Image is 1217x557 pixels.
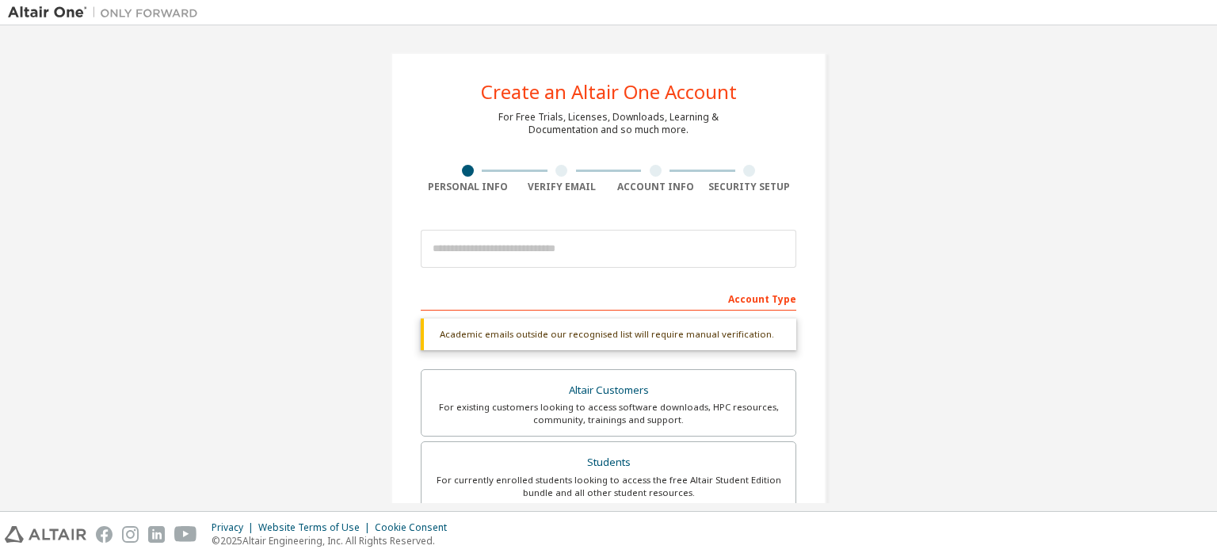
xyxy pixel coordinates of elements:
div: Security Setup [703,181,797,193]
div: For existing customers looking to access software downloads, HPC resources, community, trainings ... [431,401,786,426]
p: © 2025 Altair Engineering, Inc. All Rights Reserved. [212,534,456,547]
div: For Free Trials, Licenses, Downloads, Learning & Documentation and so much more. [498,111,719,136]
div: Altair Customers [431,380,786,402]
div: For currently enrolled students looking to access the free Altair Student Edition bundle and all ... [431,474,786,499]
img: linkedin.svg [148,526,165,543]
div: Website Terms of Use [258,521,375,534]
img: instagram.svg [122,526,139,543]
img: Altair One [8,5,206,21]
div: Cookie Consent [375,521,456,534]
img: youtube.svg [174,526,197,543]
div: Create an Altair One Account [481,82,737,101]
div: Account Type [421,285,796,311]
div: Privacy [212,521,258,534]
div: Account Info [608,181,703,193]
img: facebook.svg [96,526,113,543]
div: Students [431,452,786,474]
div: Personal Info [421,181,515,193]
div: Verify Email [515,181,609,193]
div: Academic emails outside our recognised list will require manual verification. [421,319,796,350]
img: altair_logo.svg [5,526,86,543]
